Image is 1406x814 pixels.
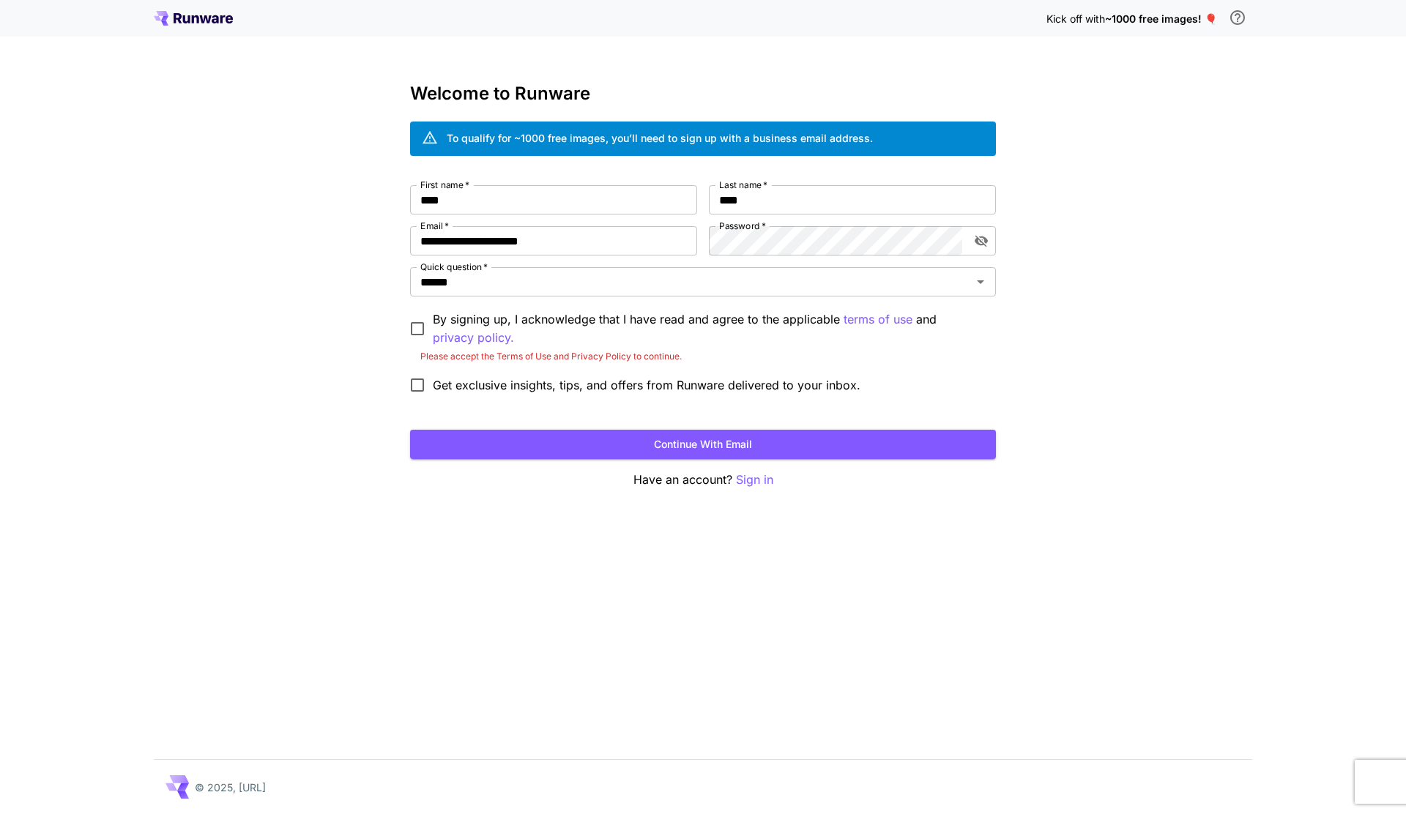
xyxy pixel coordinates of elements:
[1223,3,1252,32] button: In order to qualify for free credit, you need to sign up with a business email address and click ...
[719,179,767,191] label: Last name
[410,430,996,460] button: Continue with email
[844,310,912,329] p: terms of use
[420,261,488,273] label: Quick question
[433,310,984,347] p: By signing up, I acknowledge that I have read and agree to the applicable and
[195,780,266,795] p: © 2025, [URL]
[1105,12,1217,25] span: ~1000 free images! 🎈
[420,179,469,191] label: First name
[447,130,873,146] div: To qualify for ~1000 free images, you’ll need to sign up with a business email address.
[433,376,860,394] span: Get exclusive insights, tips, and offers from Runware delivered to your inbox.
[420,349,986,364] p: Please accept the Terms of Use and Privacy Policy to continue.
[410,83,996,104] h3: Welcome to Runware
[420,220,449,232] label: Email
[970,272,991,292] button: Open
[1046,12,1105,25] span: Kick off with
[719,220,766,232] label: Password
[968,228,994,254] button: toggle password visibility
[844,310,912,329] button: By signing up, I acknowledge that I have read and agree to the applicable and privacy policy.
[433,329,514,347] button: By signing up, I acknowledge that I have read and agree to the applicable terms of use and
[736,471,773,489] button: Sign in
[410,471,996,489] p: Have an account?
[433,329,514,347] p: privacy policy.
